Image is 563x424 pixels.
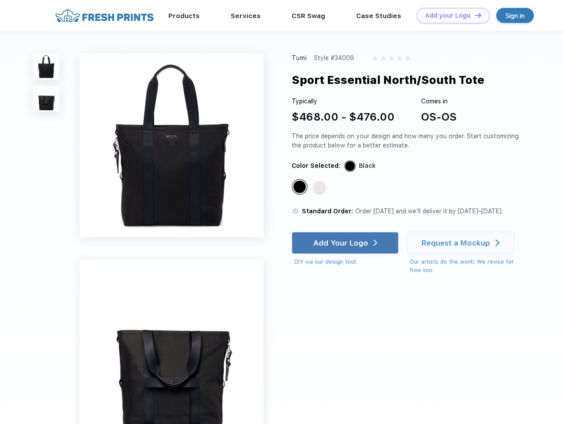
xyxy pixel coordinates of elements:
[355,208,503,215] span: Order [DATE] and we’ll deliver it by [DATE]–[DATE].
[421,97,456,106] div: Comes in
[314,53,354,63] div: Style #34009
[475,13,481,18] img: DT
[294,257,399,266] div: DIY via our design tool.
[302,208,353,215] span: Standard Order:
[292,132,522,150] div: The price depends on your design and how many you order. Start customizing the product below for ...
[33,53,59,79] img: func=resize&h=100
[33,86,59,112] img: func=resize&h=100
[380,56,386,61] img: gray_star.svg
[425,12,471,19] div: Add your Logo
[373,239,377,246] img: white arrow
[313,238,368,247] div: Add Your Logo
[410,257,522,275] div: Our artists do the work! We revise for free too.
[168,12,200,20] a: Products
[293,181,306,193] div: Black
[292,109,395,125] div: $468.00 - $476.00
[359,161,376,170] div: Black
[495,239,499,246] img: white arrow
[421,109,456,125] div: OS-OS
[292,72,484,88] div: Sport Essential North/South Tote
[397,56,402,61] img: gray_star.svg
[313,181,326,193] div: Off White Tan
[506,11,525,21] div: Sign in
[53,8,156,23] img: fo%20logo%202.webp
[292,161,340,170] div: Color Selected:
[292,207,300,215] img: standard order
[405,56,410,61] img: gray_star.svg
[389,56,394,61] img: gray_star.svg
[422,238,490,247] div: Request a Mockup
[496,8,534,23] a: Sign in
[292,53,308,63] div: Tumi
[80,53,263,237] img: func=resize&h=640
[292,97,395,106] div: Typically
[373,56,378,61] img: gray_star.svg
